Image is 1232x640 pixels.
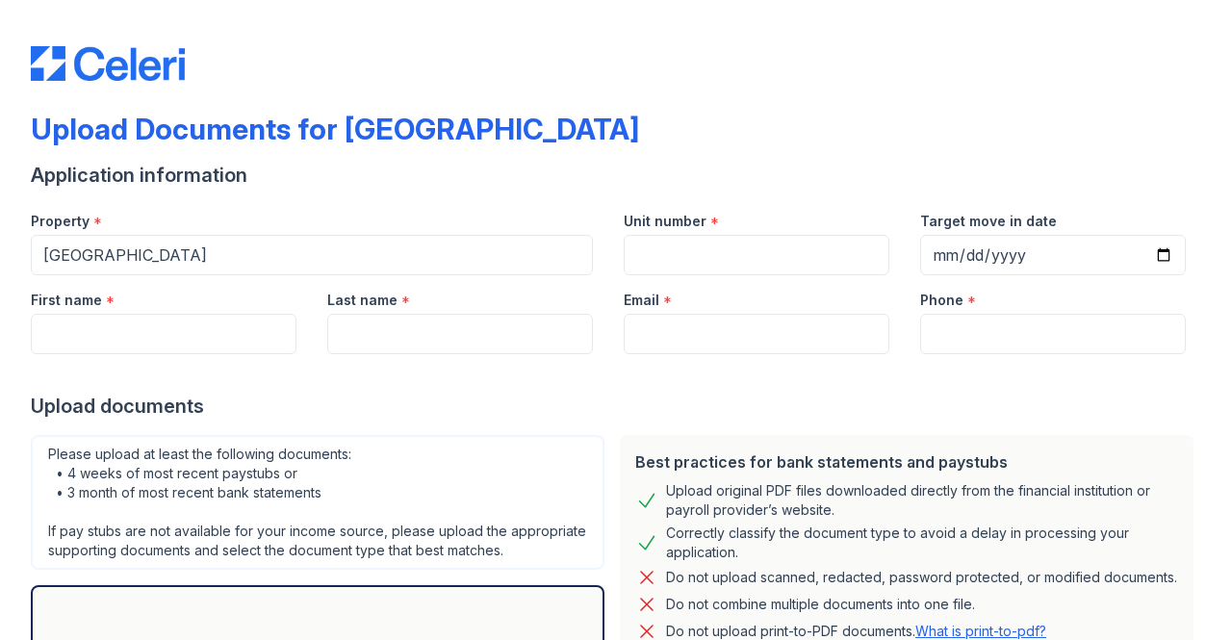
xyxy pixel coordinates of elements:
[666,593,975,616] div: Do not combine multiple documents into one file.
[31,162,1201,189] div: Application information
[327,291,398,310] label: Last name
[920,291,963,310] label: Phone
[666,566,1177,589] div: Do not upload scanned, redacted, password protected, or modified documents.
[624,212,706,231] label: Unit number
[31,112,639,146] div: Upload Documents for [GEOGRAPHIC_DATA]
[31,46,185,81] img: CE_Logo_Blue-a8612792a0a2168367f1c8372b55b34899dd931a85d93a1a3d3e32e68fde9ad4.png
[920,212,1057,231] label: Target move in date
[31,291,102,310] label: First name
[31,435,604,570] div: Please upload at least the following documents: • 4 weeks of most recent paystubs or • 3 month of...
[31,212,90,231] label: Property
[31,393,1201,420] div: Upload documents
[624,291,659,310] label: Email
[666,481,1178,520] div: Upload original PDF files downloaded directly from the financial institution or payroll provider’...
[915,623,1046,639] a: What is print-to-pdf?
[666,524,1178,562] div: Correctly classify the document type to avoid a delay in processing your application.
[635,450,1178,474] div: Best practices for bank statements and paystubs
